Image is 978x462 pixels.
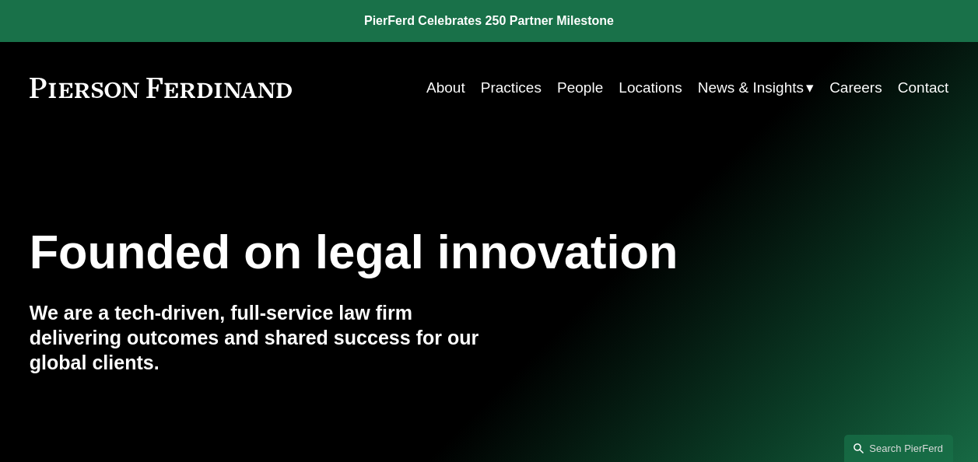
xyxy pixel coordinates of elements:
a: People [557,73,603,103]
a: folder dropdown [698,73,814,103]
a: Locations [619,73,682,103]
a: Practices [481,73,542,103]
h4: We are a tech-driven, full-service law firm delivering outcomes and shared success for our global... [30,301,489,375]
a: About [426,73,465,103]
span: News & Insights [698,75,804,101]
a: Search this site [844,435,953,462]
a: Careers [829,73,882,103]
a: Contact [898,73,948,103]
h1: Founded on legal innovation [30,225,796,279]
